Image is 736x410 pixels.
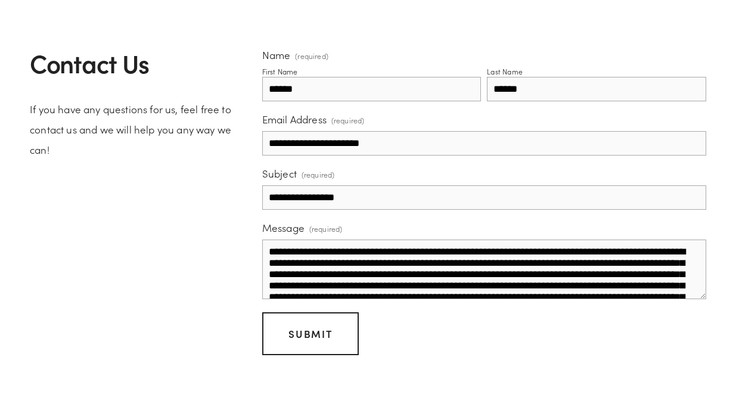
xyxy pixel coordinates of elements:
span: Subject [262,167,297,180]
span: Submit [288,327,332,340]
button: SubmitSubmit [262,312,359,355]
span: (required) [331,112,365,129]
span: (required) [295,52,328,60]
p: If you have any questions for us, feel free to contact us and we will help you any way we can! [30,99,242,160]
div: Last Name [487,67,523,76]
span: Message [262,221,305,234]
span: Email Address [262,113,327,126]
div: First Name [262,67,298,76]
h2: Contact Us [30,48,242,78]
span: Name [262,48,291,61]
span: (required) [302,166,335,183]
span: (required) [309,220,343,237]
